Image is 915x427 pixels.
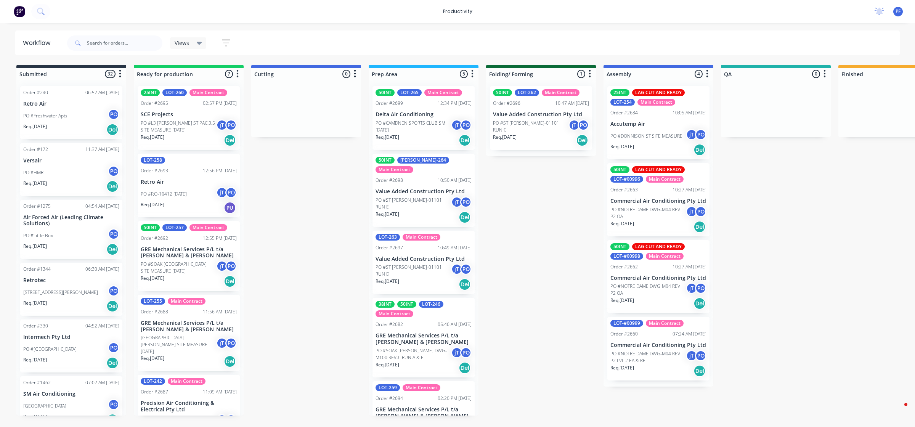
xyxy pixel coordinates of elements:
div: Order #2697 [376,244,403,251]
div: Order #2699 [376,100,403,107]
div: Order #2682 [376,321,403,328]
p: Req. [DATE] [610,143,634,150]
p: Req. [DATE] [23,180,47,187]
div: 10:47 AM [DATE] [555,100,589,107]
div: jT [216,260,228,272]
p: [GEOGRAPHIC_DATA] [23,403,66,409]
div: LOT-#00998 [610,253,643,260]
p: PO #HMRI [23,169,45,176]
div: 10:27 AM [DATE] [673,263,706,270]
div: Del [106,180,119,193]
p: SCE Projects [141,111,237,118]
p: Retrotec [23,277,119,284]
div: PO [225,337,237,349]
div: Order #2692 [141,235,168,242]
div: jT [686,129,697,140]
div: Order #2663 [610,186,638,193]
p: GRE Mechanical Services P/L t/a [PERSON_NAME] & [PERSON_NAME] [141,320,237,333]
div: Order #2693 [141,167,168,174]
div: LOT-257 [162,224,187,231]
div: PO [578,119,589,131]
p: PO #ST [PERSON_NAME]-01101 RUN C [493,120,568,133]
div: Order #2687 [141,388,168,395]
div: LOT-#00996 [610,176,643,183]
p: PO #CAMDNEN SPORTS CLUB SM [DATE] [376,120,451,133]
p: [STREET_ADDRESS][PERSON_NAME] [23,289,98,296]
p: Value Added Construction Pty Ltd [376,188,472,195]
div: Del [459,278,471,291]
div: 11:09 AM [DATE] [203,388,237,395]
p: Versair [23,157,119,164]
div: [PERSON_NAME]-264 [397,157,449,164]
div: Order #134406:30 AM [DATE]Retrotec[STREET_ADDRESS][PERSON_NAME]POReq.[DATE]Del [20,263,122,316]
div: jT [686,350,697,361]
span: Views [175,39,189,47]
p: PO #Little Box [23,232,53,239]
div: jT [686,206,697,217]
div: PO [695,129,706,140]
div: PO [108,285,119,297]
iframe: Intercom live chat [889,401,907,419]
div: Del [693,297,706,310]
div: Del [224,275,236,287]
div: PO [108,165,119,177]
div: Order #2688 [141,308,168,315]
p: PO #DONNISON ST SITE MEASURE [610,133,682,140]
div: Del [459,134,471,146]
div: LOT-259 [376,384,400,391]
div: Order #2696 [493,100,520,107]
div: Order #2698 [376,177,403,184]
div: 05:46 AM [DATE] [438,321,472,328]
p: Req. [DATE] [141,355,164,362]
div: 50INT [376,157,395,164]
div: Del [106,414,119,426]
div: Order #172 [23,146,48,153]
div: PO [225,260,237,272]
p: Req. [DATE] [493,134,517,141]
div: 50INTLOT-262Main ContractOrder #269610:47 AM [DATE]Value Added Construction Pty LtdPO #ST [PERSON... [490,86,592,150]
div: LAG CUT AND READY [632,89,685,96]
div: LAG CUT AND READY [632,243,685,250]
div: Del [224,355,236,368]
div: Main Contract [376,166,413,173]
div: 50INT [376,89,395,96]
p: Req. [DATE] [141,201,164,208]
p: GRE Mechanical Services P/L t/a [PERSON_NAME] & [PERSON_NAME] [141,246,237,259]
div: 12:56 PM [DATE] [203,167,237,174]
p: Req. [DATE] [23,300,47,307]
div: LOT-255 [141,298,165,305]
div: 10:50 AM [DATE] [438,177,472,184]
div: 25INT [141,89,160,96]
div: Order #127504:54 AM [DATE]Air Forced Air (Leading Climate Solutions)PO #Little BoxPOReq.[DATE]Del [20,200,122,259]
div: jT [216,337,228,349]
div: Order #1462 [23,379,51,386]
div: 50INT [493,89,512,96]
div: 10:05 AM [DATE] [673,109,706,116]
div: Order #33004:52 AM [DATE]Intermech Pty LtdPO #[GEOGRAPHIC_DATA]POReq.[DATE]Del [20,319,122,372]
div: PO [225,119,237,131]
p: PO #SOAK [GEOGRAPHIC_DATA] SITE MEASURE [DATE] [141,261,216,274]
div: Order #1344 [23,266,51,273]
div: 25INT [610,89,629,96]
div: 10:49 AM [DATE] [438,244,472,251]
div: Del [576,134,588,146]
div: Order #2694 [376,395,403,402]
div: Del [106,300,119,312]
p: PO #P.O-10412 [DATE] [141,191,187,197]
div: Order #17211:37 AM [DATE]VersairPO #HMRIPOReq.[DATE]Del [20,143,122,196]
div: Del [693,221,706,233]
div: Order #2684 [610,109,638,116]
div: 38INT [376,301,395,308]
div: Main Contract [646,253,684,260]
div: Order #2695 [141,100,168,107]
div: 06:57 AM [DATE] [85,89,119,96]
div: PO [225,414,237,425]
p: PO #Freshwater Apts [23,112,67,119]
p: PO #SOAK [PERSON_NAME] DWG-M100 REV-C RUN A & E [376,347,451,361]
div: 02:20 PM [DATE] [438,395,472,402]
div: Main Contract [168,378,205,385]
div: 06:30 AM [DATE] [85,266,119,273]
span: PF [896,8,901,15]
div: Del [693,365,706,377]
p: Value Added Construction Pty Ltd [493,111,589,118]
